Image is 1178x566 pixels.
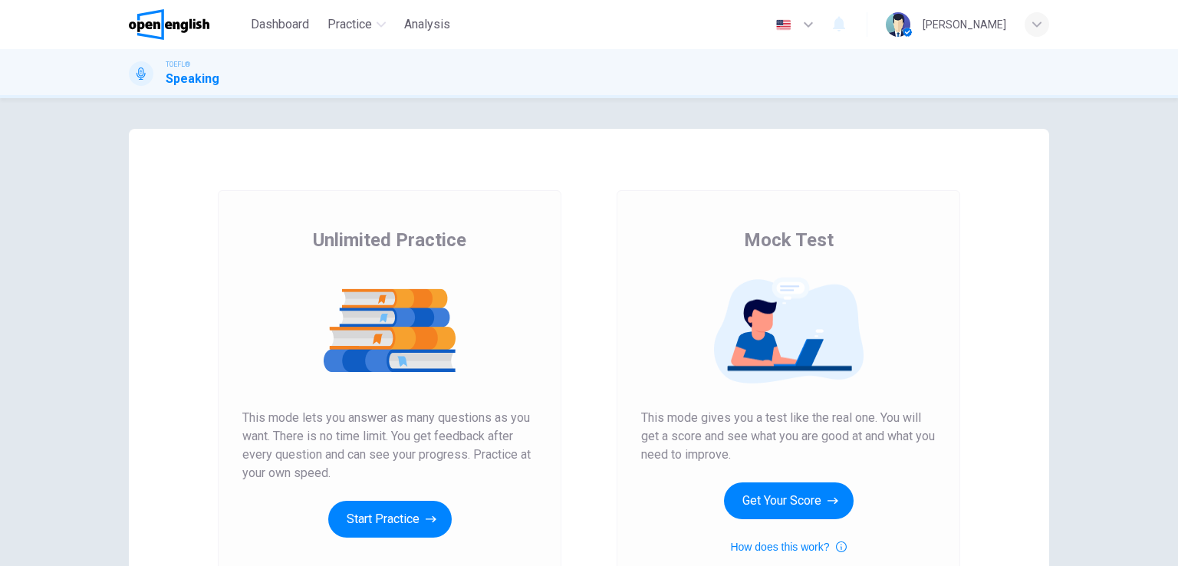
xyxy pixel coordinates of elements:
button: Get Your Score [724,482,854,519]
button: Dashboard [245,11,315,38]
span: Mock Test [744,228,834,252]
img: OpenEnglish logo [129,9,209,40]
span: Analysis [404,15,450,34]
span: Practice [327,15,372,34]
span: This mode lets you answer as many questions as you want. There is no time limit. You get feedback... [242,409,537,482]
button: Start Practice [328,501,452,538]
div: [PERSON_NAME] [923,15,1006,34]
button: Practice [321,11,392,38]
span: This mode gives you a test like the real one. You will get a score and see what you are good at a... [641,409,936,464]
span: Dashboard [251,15,309,34]
img: Profile picture [886,12,910,37]
button: How does this work? [730,538,846,556]
button: Analysis [398,11,456,38]
span: Unlimited Practice [313,228,466,252]
a: OpenEnglish logo [129,9,245,40]
img: en [774,19,793,31]
span: TOEFL® [166,59,190,70]
h1: Speaking [166,70,219,88]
